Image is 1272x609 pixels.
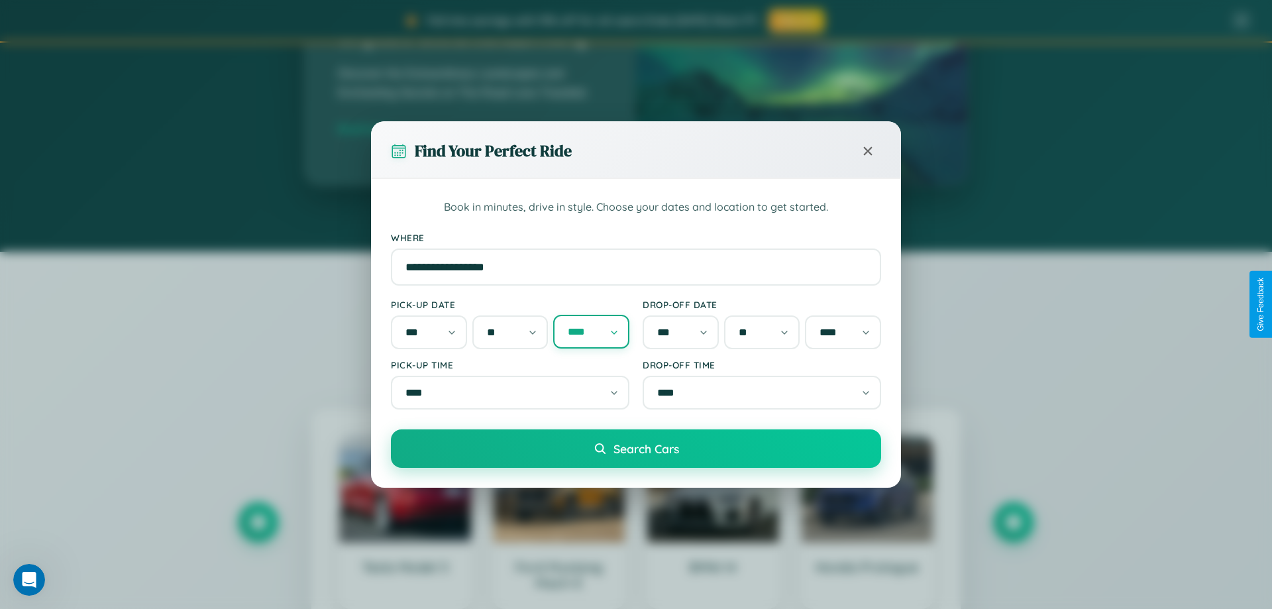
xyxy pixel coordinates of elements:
label: Drop-off Time [643,359,881,370]
span: Search Cars [613,441,679,456]
label: Pick-up Time [391,359,629,370]
button: Search Cars [391,429,881,468]
label: Pick-up Date [391,299,629,310]
p: Book in minutes, drive in style. Choose your dates and location to get started. [391,199,881,216]
h3: Find Your Perfect Ride [415,140,572,162]
label: Where [391,232,881,243]
label: Drop-off Date [643,299,881,310]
